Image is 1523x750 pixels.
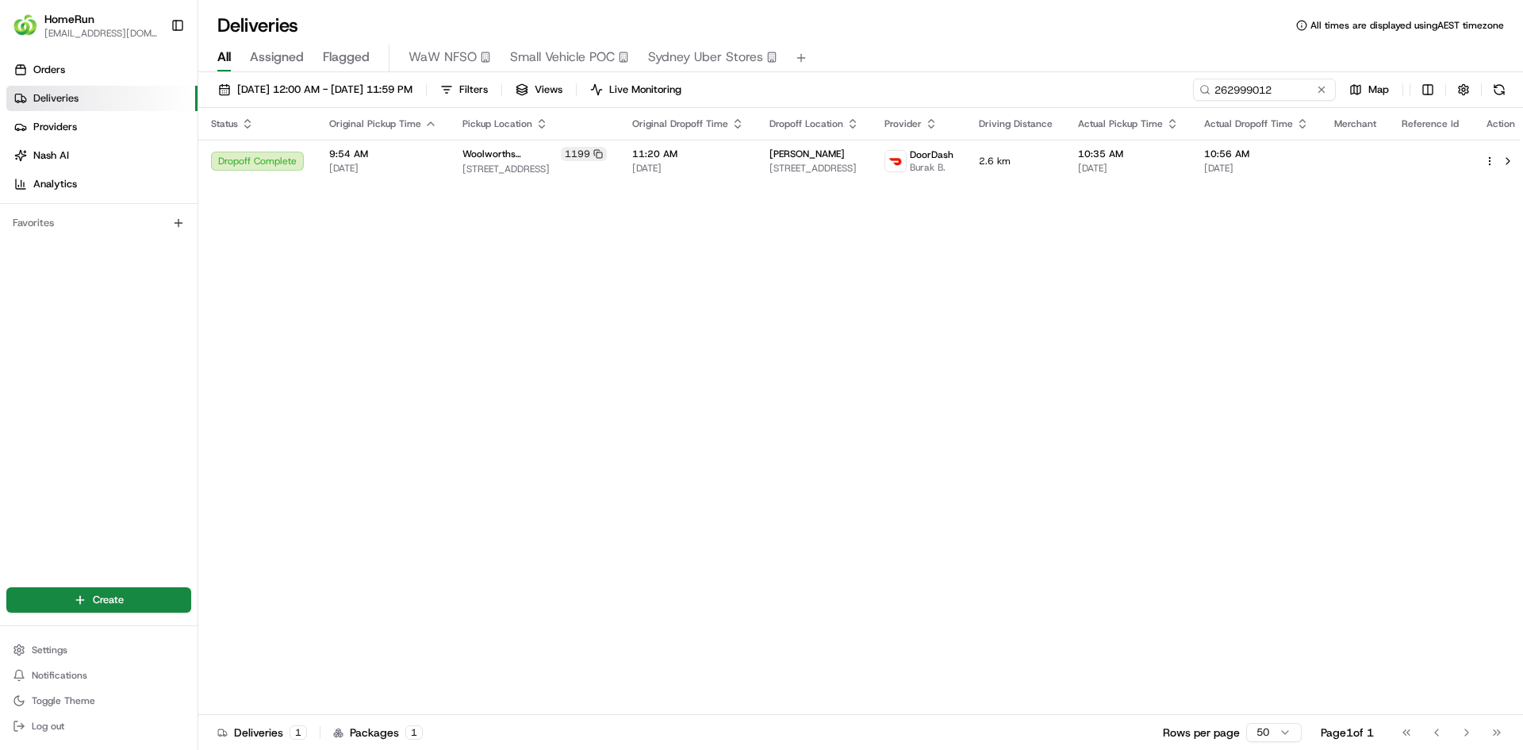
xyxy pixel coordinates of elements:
button: Live Monitoring [583,79,689,101]
img: doordash_logo_v2.png [885,151,906,171]
span: Providers [33,120,77,134]
p: Rows per page [1163,725,1240,740]
span: Original Pickup Time [329,117,421,130]
a: Nash AI [6,143,198,168]
span: Sydney Uber Stores [648,48,763,67]
div: Favorites [6,210,191,236]
span: 10:56 AM [1204,148,1309,160]
span: Views [535,83,562,97]
button: Map [1342,79,1396,101]
span: All times are displayed using AEST timezone [1310,19,1504,32]
span: Settings [32,644,67,656]
div: 1199 [561,147,607,161]
div: 1 [290,725,307,740]
span: Flagged [323,48,370,67]
span: Filters [459,83,488,97]
div: Deliveries [217,725,307,740]
span: Nash AI [33,148,69,163]
span: 10:35 AM [1078,148,1179,160]
span: WaW NFSO [409,48,477,67]
span: Orders [33,63,65,77]
span: Woolworths [GEOGRAPHIC_DATA] [462,148,558,160]
div: Packages [333,725,423,740]
h1: Deliveries [217,13,298,38]
span: Small Vehicle POC [510,48,615,67]
span: Driving Distance [979,117,1053,130]
span: [DATE] [329,162,437,175]
span: [DATE] [1078,162,1179,175]
span: Provider [884,117,922,130]
button: Views [508,79,570,101]
span: Reference Id [1402,117,1459,130]
span: 2.6 km [979,155,1053,167]
button: Refresh [1488,79,1510,101]
span: Live Monitoring [609,83,681,97]
span: Deliveries [33,91,79,106]
a: Providers [6,114,198,140]
span: Assigned [250,48,304,67]
input: Type to search [1193,79,1336,101]
span: Original Dropoff Time [632,117,728,130]
span: Dropoff Location [769,117,843,130]
span: DoorDash [910,148,953,161]
span: Burak B. [910,161,953,174]
span: [STREET_ADDRESS] [769,162,859,175]
span: Map [1368,83,1389,97]
span: Toggle Theme [32,694,95,707]
span: Merchant [1334,117,1376,130]
a: Analytics [6,171,198,197]
a: Deliveries [6,86,198,111]
span: Notifications [32,669,87,682]
button: HomeRun [44,11,94,27]
button: HomeRunHomeRun[EMAIL_ADDRESS][DOMAIN_NAME] [6,6,164,44]
div: Page 1 of 1 [1321,725,1374,740]
span: Status [211,117,238,130]
span: 11:20 AM [632,148,744,160]
img: HomeRun [13,13,38,38]
span: Analytics [33,177,77,191]
div: Action [1484,117,1517,130]
button: [EMAIL_ADDRESS][DOMAIN_NAME] [44,27,158,40]
span: Actual Dropoff Time [1204,117,1293,130]
button: Create [6,587,191,613]
span: [PERSON_NAME] [769,148,845,160]
span: [DATE] [1204,162,1309,175]
span: [STREET_ADDRESS] [462,163,607,175]
button: Notifications [6,664,191,687]
span: Pickup Location [462,117,532,130]
div: 1 [405,725,423,740]
span: Actual Pickup Time [1078,117,1163,130]
span: Log out [32,720,64,733]
span: Create [93,593,124,607]
span: All [217,48,231,67]
button: Toggle Theme [6,690,191,712]
span: 9:54 AM [329,148,437,160]
button: Log out [6,715,191,737]
button: Filters [433,79,495,101]
span: [DATE] 12:00 AM - [DATE] 11:59 PM [237,83,412,97]
span: [DATE] [632,162,744,175]
button: Settings [6,639,191,661]
button: [DATE] 12:00 AM - [DATE] 11:59 PM [211,79,420,101]
a: Orders [6,57,198,83]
